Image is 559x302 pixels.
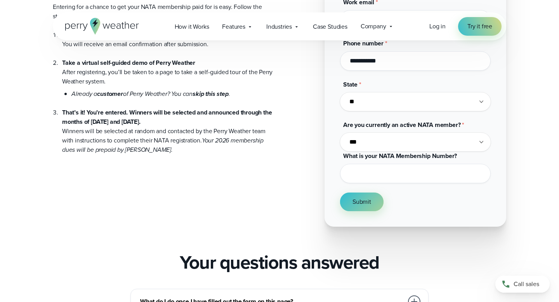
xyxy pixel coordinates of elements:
[467,22,492,31] span: Try it free
[53,2,273,21] p: Entering for a chance to get your NATA membership paid for is easy. Follow the steps below and fi...
[62,49,273,99] li: After registering, you’ll be taken to a page to take a self-guided tour of the Perry Weather system.
[71,89,230,98] em: Already a of Perry Weather? You can .
[266,22,292,31] span: Industries
[97,89,123,98] strong: customer
[352,197,371,207] span: Submit
[361,22,386,31] span: Company
[514,279,539,289] span: Call sales
[306,19,354,35] a: Case Studies
[62,108,272,126] strong: That’s it! You’re entered. Winners will be selected and announced through the months of [DATE] an...
[343,39,384,48] span: Phone number
[458,17,502,36] a: Try it free
[343,151,457,160] span: What is your NATA Membership Number?
[222,22,245,31] span: Features
[168,19,216,35] a: How it Works
[193,89,228,98] strong: skip this step
[62,136,264,154] em: Your 2026 membership dues will be prepaid by [PERSON_NAME].
[495,276,550,293] a: Call sales
[343,80,358,89] span: State
[62,99,273,154] li: Winners will be selected at random and contacted by the Perry Weather team with instructions to c...
[180,252,379,273] h2: Your questions answered
[343,120,460,129] span: Are you currently an active NATA member?
[313,22,347,31] span: Case Studies
[429,22,446,31] a: Log in
[340,193,384,211] button: Submit
[175,22,209,31] span: How it Works
[62,58,195,67] strong: Take a virtual self-guided demo of Perry Weather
